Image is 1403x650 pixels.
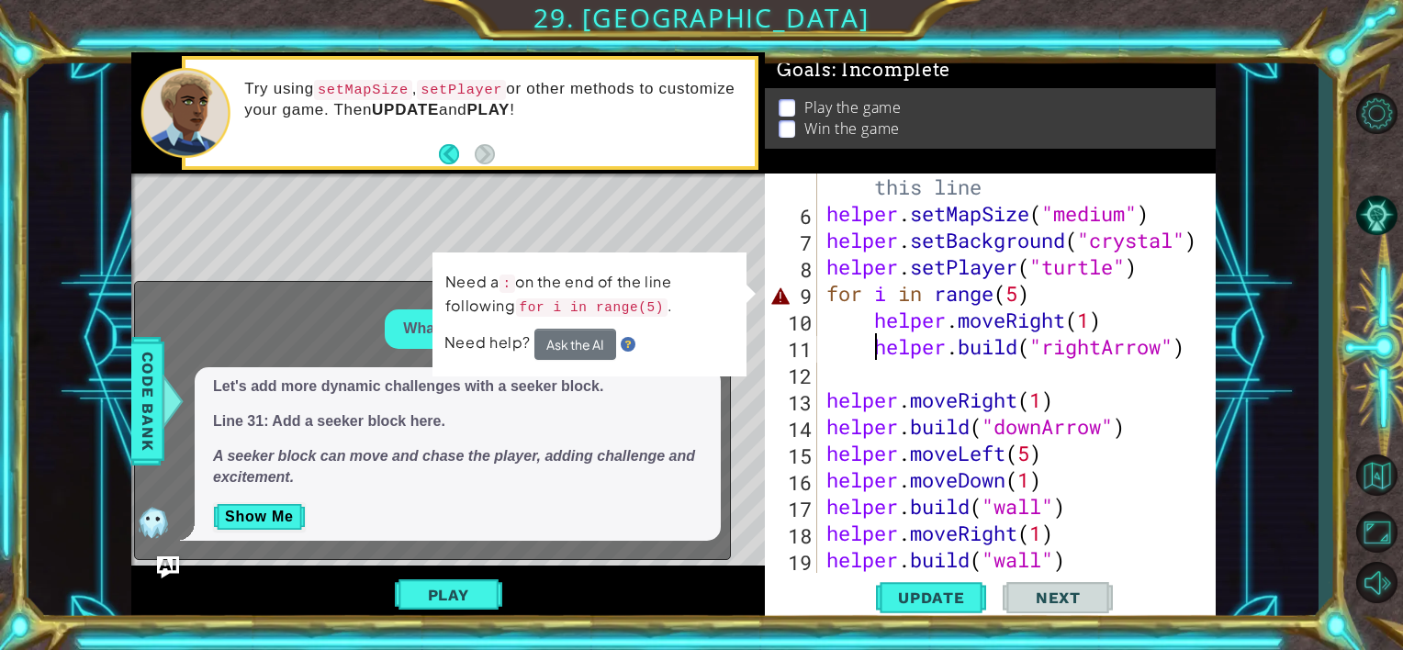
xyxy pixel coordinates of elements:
div: 15 [769,443,817,469]
span: Goals [777,59,950,82]
div: 11 [769,336,817,363]
p: What's the next thing I should do? [403,319,643,340]
p: Try using , or other methods to customize your game. Then and ! [244,79,742,120]
div: 13 [769,389,817,416]
button: AI Hint [1350,192,1403,237]
span: Code Bank [133,345,163,457]
img: AI [135,504,172,541]
a: Back to Map [1350,446,1403,507]
button: Mute [1350,560,1403,605]
div: 9 [769,283,817,309]
div: 14 [769,416,817,443]
span: Next [1017,588,1099,607]
em: A seeker block can move and chase the player, adding challenge and excitement. [213,448,695,485]
p: Line 31: Add a seeker block here. [213,411,702,432]
div: 19 [769,549,817,576]
button: Ask AI [157,556,179,578]
button: Play [395,577,502,612]
p: Let's add more dynamic challenges with a seeker block. [213,376,702,398]
button: Back [439,144,475,164]
button: Ask the AI [534,329,616,360]
div: 8 [769,256,817,283]
button: Back to Map [1350,449,1403,502]
code: setPlayer [417,80,506,100]
div: 18 [769,522,817,549]
code: setMapSize [314,80,412,100]
div: 16 [769,469,817,496]
p: Need a on the end of the line following . [445,271,734,319]
code: for i in range(5) [516,298,668,317]
img: Hint [621,337,635,352]
button: Update [876,576,986,621]
span: Need help? [444,332,534,352]
div: 6 [769,203,817,230]
button: Next [475,144,495,164]
div: 17 [769,496,817,522]
button: Next [1003,576,1113,621]
p: Play the game [804,97,901,118]
span: : Incomplete [832,59,950,81]
button: Maximize Browser [1350,510,1403,555]
div: 7 [769,230,817,256]
strong: PLAY [467,101,511,118]
strong: UPDATE [372,101,439,118]
button: Level Options [1350,91,1403,136]
div: 5 [769,150,817,203]
code: : [499,275,515,293]
button: Show Me [213,502,306,532]
p: Win the game [804,118,900,139]
span: Update [880,588,983,607]
div: 10 [769,309,817,336]
div: 12 [769,363,817,389]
